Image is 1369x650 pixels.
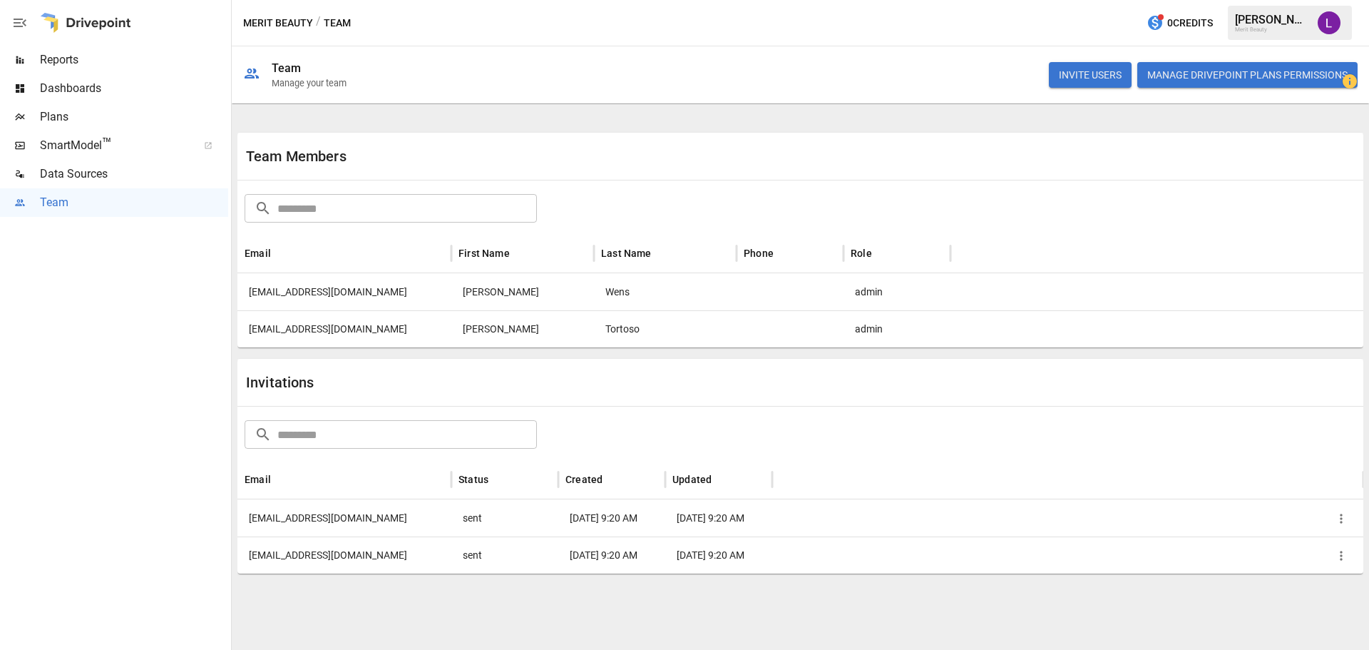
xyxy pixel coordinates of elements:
span: Reports [40,51,228,68]
span: 0 Credits [1167,14,1213,32]
div: admin [844,273,950,310]
div: First Name [458,248,510,259]
div: Email [245,474,271,485]
div: Wens [594,273,737,310]
div: 6/26/25 9:20 AM [665,537,772,574]
div: Team [272,61,302,75]
button: Sort [272,469,292,489]
div: / [316,14,321,32]
div: Last Name [601,248,652,259]
button: Sort [490,469,510,489]
div: 6/26/25 9:20 AM [558,499,665,537]
button: Liz Tortoso [1309,3,1349,43]
img: Liz Tortoso [1318,11,1340,34]
div: Invitations [246,374,801,391]
span: Plans [40,108,228,126]
div: hschydlowsky@meritbeauty.com [237,499,451,537]
button: Sort [775,243,795,263]
div: Role [851,248,872,259]
span: ™ [102,135,112,153]
button: Sort [653,243,673,263]
button: Sort [272,243,292,263]
div: Email [245,248,271,259]
span: SmartModel [40,137,188,154]
button: Sort [511,243,531,263]
div: [PERSON_NAME] [1235,13,1309,26]
div: Merit Beauty [1235,26,1309,33]
button: Sort [604,469,624,489]
button: 0Credits [1141,10,1219,36]
span: Team [40,194,228,211]
span: Dashboards [40,80,228,97]
div: Phone [744,248,774,259]
div: dwens@meritbeauty.com [237,273,451,310]
button: INVITE USERS [1049,62,1132,88]
button: Sort [713,469,733,489]
span: Data Sources [40,166,228,183]
div: Updated [672,474,712,485]
div: Tortoso [594,310,737,347]
div: admin [844,310,950,347]
div: Danica [451,273,594,310]
div: lrabe@offspringbeauty.com [237,537,451,574]
div: Status [458,474,488,485]
div: Created [565,474,603,485]
div: 6/26/25 9:20 AM [558,537,665,574]
div: 6/26/25 9:20 AM [665,499,772,537]
div: Manage your team [272,78,347,88]
div: ltortoso@meritbeauty.com [237,310,451,347]
button: Merit Beauty [243,14,313,32]
div: Liz [451,310,594,347]
button: Sort [873,243,893,263]
div: sent [451,499,558,537]
div: sent [451,537,558,574]
button: Manage Drivepoint Plans Permissions [1137,62,1358,88]
div: Team Members [246,148,801,165]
